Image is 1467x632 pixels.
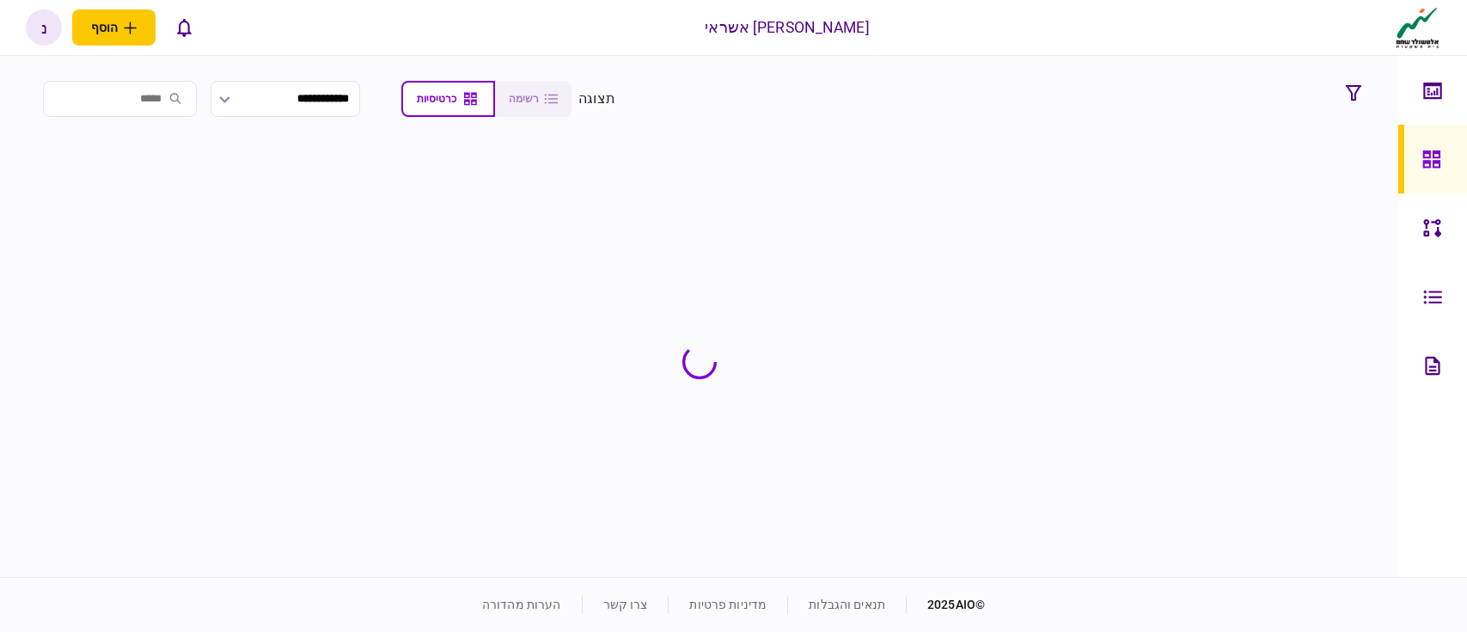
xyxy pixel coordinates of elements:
div: תצוגה [578,89,615,109]
button: פתח רשימת התראות [166,9,202,46]
a: תנאים והגבלות [809,598,885,611]
button: פתח תפריט להוספת לקוח [72,9,156,46]
button: רשימה [495,81,572,117]
div: [PERSON_NAME] אשראי [705,16,870,39]
button: נ [26,9,62,46]
div: © 2025 AIO [906,596,985,614]
a: הערות מהדורה [482,598,561,611]
button: כרטיסיות [401,81,495,117]
img: client company logo [1392,6,1443,49]
span: כרטיסיות [417,93,456,105]
a: צרו קשר [603,598,648,611]
a: מדיניות פרטיות [689,598,767,611]
span: רשימה [509,93,539,105]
